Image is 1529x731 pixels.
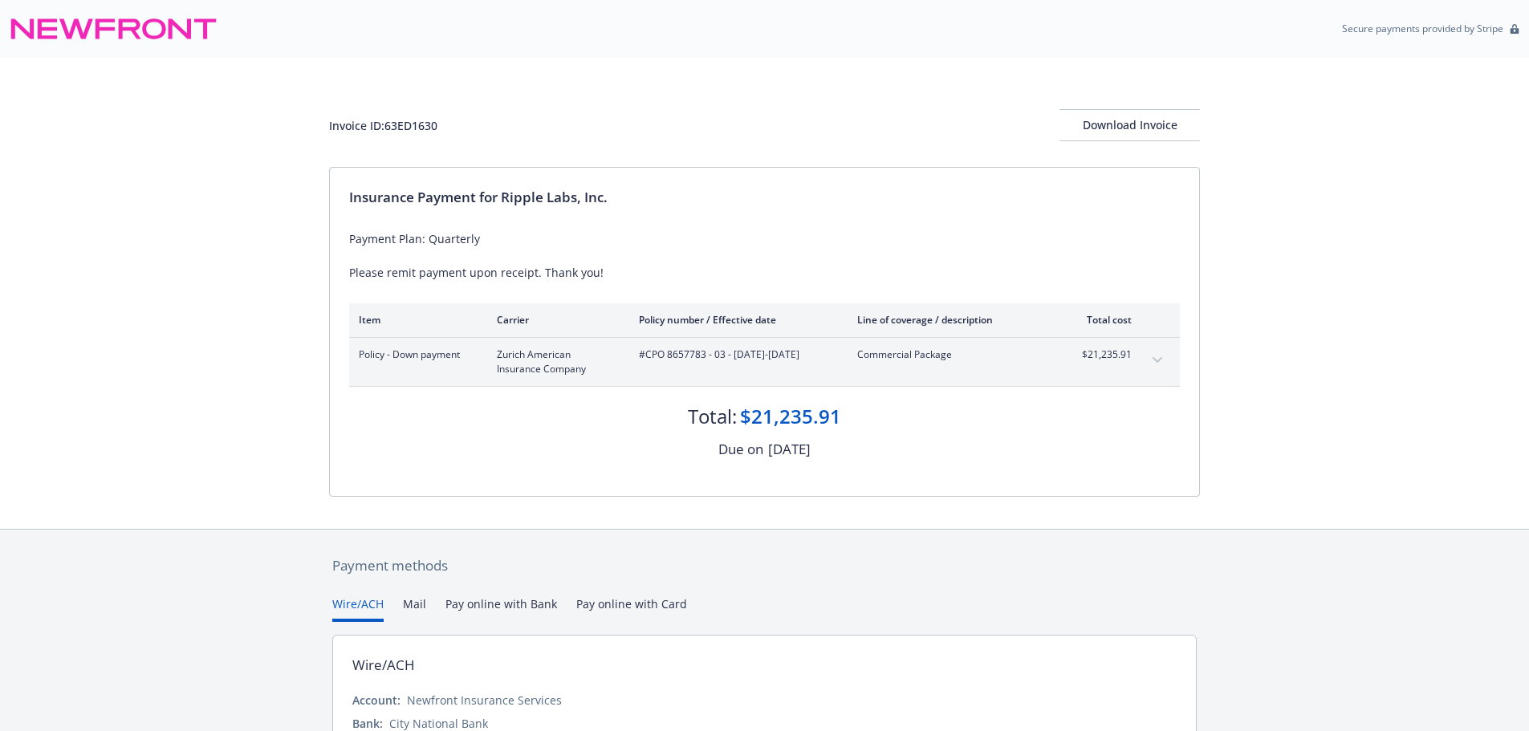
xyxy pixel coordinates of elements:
[332,555,1197,576] div: Payment methods
[576,595,687,622] button: Pay online with Card
[1059,109,1200,141] button: Download Invoice
[768,439,811,460] div: [DATE]
[497,313,613,327] div: Carrier
[359,313,471,327] div: Item
[857,313,1046,327] div: Line of coverage / description
[718,439,763,460] div: Due on
[403,595,426,622] button: Mail
[445,595,557,622] button: Pay online with Bank
[329,117,437,134] div: Invoice ID: 63ED1630
[639,313,832,327] div: Policy number / Effective date
[1342,22,1503,35] p: Secure payments provided by Stripe
[407,692,562,709] div: Newfront Insurance Services
[359,347,471,362] span: Policy - Down payment
[1072,313,1132,327] div: Total cost
[857,347,1046,362] span: Commercial Package
[1072,347,1132,362] span: $21,235.91
[352,692,401,709] div: Account:
[1059,110,1200,140] div: Download Invoice
[349,230,1180,281] div: Payment Plan: Quarterly Please remit payment upon receipt. Thank you!
[332,595,384,622] button: Wire/ACH
[688,403,737,430] div: Total:
[349,338,1180,386] div: Policy - Down paymentZurich American Insurance Company#CPO 8657783 - 03 - [DATE]-[DATE]Commercial...
[639,347,832,362] span: #CPO 8657783 - 03 - [DATE]-[DATE]
[497,347,613,376] span: Zurich American Insurance Company
[352,655,415,676] div: Wire/ACH
[349,187,1180,208] div: Insurance Payment for Ripple Labs, Inc.
[1145,347,1170,373] button: expand content
[740,403,841,430] div: $21,235.91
